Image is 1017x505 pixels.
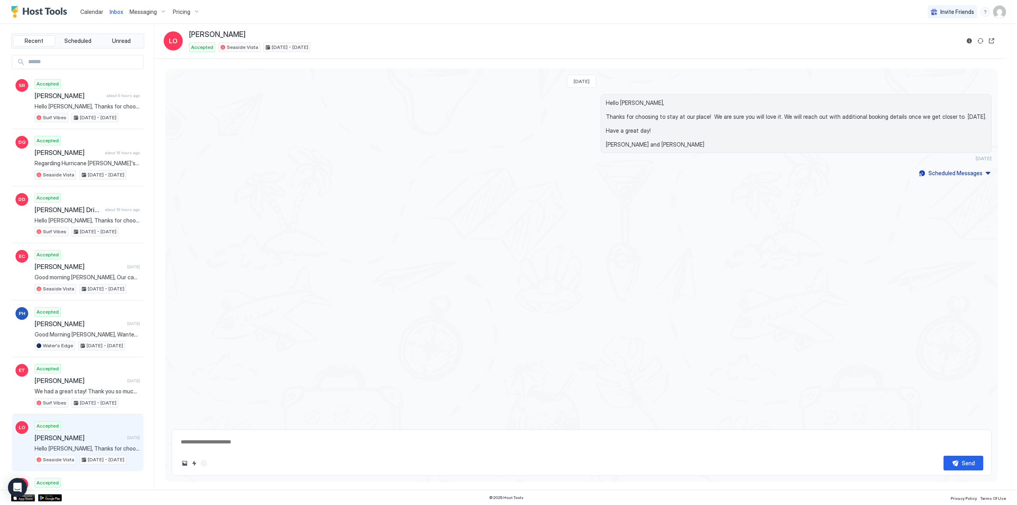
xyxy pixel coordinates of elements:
span: [PERSON_NAME] [189,30,246,39]
span: Seaside Vista [43,285,74,292]
span: Accepted [191,44,213,51]
span: EC [19,253,25,260]
span: Hello [PERSON_NAME], Thanks for choosing to stay at our place! We are sure you will love it. We w... [606,99,986,148]
span: [DATE] - [DATE] [272,44,308,51]
div: menu [980,7,990,17]
span: Accepted [37,479,59,486]
span: Seaside Vista [43,171,74,178]
span: DG [18,139,26,146]
span: [DATE] - [DATE] [88,456,124,463]
span: Messaging [130,8,157,15]
a: Calendar [80,8,103,16]
span: [PERSON_NAME] Driver [35,206,102,214]
span: [DATE] - [DATE] [80,114,116,121]
span: Scheduled [64,37,91,45]
div: Open Intercom Messenger [8,478,27,497]
span: Water's Edge [43,342,73,349]
span: [DATE] - [DATE] [88,171,124,178]
span: [PERSON_NAME] [35,92,103,100]
span: Hello [PERSON_NAME], Thanks for choosing to stay at our place! We are sure you will love it. We w... [35,103,140,110]
span: [DATE] - [DATE] [88,285,124,292]
span: Hello [PERSON_NAME], Thanks for choosing to stay at our place! We are sure you will love it. We w... [35,217,140,224]
div: Send [962,459,975,467]
span: [PERSON_NAME] [35,149,102,157]
span: Inbox [110,8,123,15]
span: Hello [PERSON_NAME], Thanks for choosing to stay at our place! We are sure you will love it. We w... [35,445,140,452]
button: Unread [100,35,142,46]
button: Scheduled [57,35,99,46]
button: Open reservation [987,36,996,46]
span: Surf Vibes [43,399,66,406]
input: Input Field [25,55,143,69]
span: [DATE] - [DATE] [87,342,123,349]
button: Sync reservation [976,36,985,46]
span: Surf Vibes [43,228,66,235]
span: Accepted [37,308,59,315]
span: Accepted [37,365,59,372]
span: [DATE] [574,78,590,84]
span: LO [19,424,25,431]
span: Invite Friends [940,8,974,15]
span: SR [19,82,25,89]
a: Google Play Store [38,494,62,501]
span: Unread [112,37,131,45]
button: Scheduled Messages [918,168,992,178]
span: Accepted [37,80,59,87]
span: [PERSON_NAME] [35,377,124,385]
span: about 18 hours ago [105,150,140,155]
span: ET [19,367,25,374]
span: [PERSON_NAME] [35,434,124,442]
div: User profile [993,6,1006,18]
span: Calendar [80,8,103,15]
a: Host Tools Logo [11,6,71,18]
span: [DATE] [127,264,140,269]
span: Pricing [173,8,190,15]
a: App Store [11,494,35,501]
a: Terms Of Use [980,493,1006,502]
span: Privacy Policy [951,496,977,501]
span: LO [169,36,178,46]
span: DD [18,196,25,203]
span: Seaside Vista [227,44,258,51]
span: Good Morning [PERSON_NAME], Wanted to check in to be sure you got in alright and see how you are ... [35,331,140,338]
span: [DATE] - [DATE] [80,228,116,235]
span: [DATE] [127,321,140,326]
div: tab-group [11,33,144,48]
button: Upload image [180,459,189,468]
span: PH [19,310,25,317]
span: We had a great stay! Thank you so much for allowing us to stay in your home. [35,388,140,395]
span: Accepted [37,422,59,430]
span: Surf Vibes [43,114,66,121]
span: [DATE] [976,155,992,161]
span: Regarding Hurricane [PERSON_NAME]'s Impact on [GEOGRAPHIC_DATA] we can expect large waves to begi... [35,160,140,167]
span: [PERSON_NAME] [35,320,124,328]
span: Seaside Vista [43,456,74,463]
span: [DATE] - [DATE] [80,399,116,406]
span: © 2025 Host Tools [489,495,524,500]
span: Accepted [37,251,59,258]
a: Privacy Policy [951,493,977,502]
span: Terms Of Use [980,496,1006,501]
span: [PERSON_NAME] [35,263,124,271]
button: Quick reply [189,459,199,468]
span: Good morning [PERSON_NAME], Our cancellation and refund policy does not cover weather events, but... [35,274,140,281]
div: Scheduled Messages [928,169,982,177]
span: about 6 hours ago [106,93,140,98]
span: Recent [25,37,43,45]
span: Accepted [37,137,59,144]
span: about 19 hours ago [105,207,140,212]
button: Recent [13,35,55,46]
a: Inbox [110,8,123,16]
span: [DATE] [127,435,140,440]
span: Accepted [37,194,59,201]
button: Reservation information [965,36,974,46]
button: Send [944,456,983,470]
span: [DATE] [127,378,140,383]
